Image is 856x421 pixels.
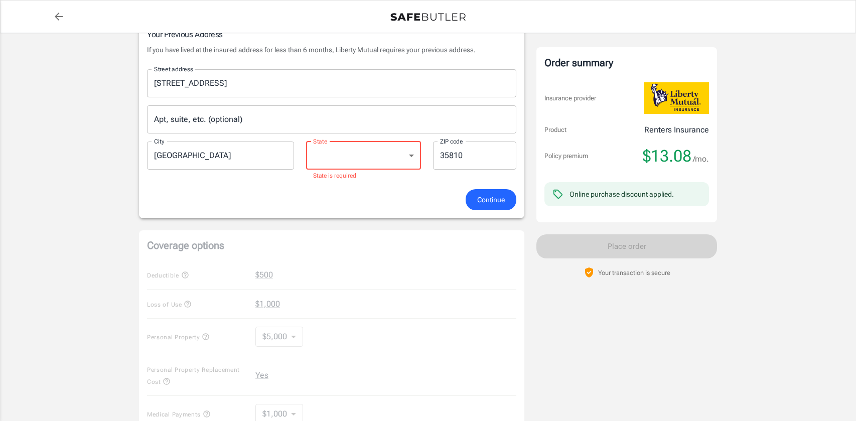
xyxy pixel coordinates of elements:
p: Product [544,125,566,135]
p: Insurance provider [544,93,596,103]
label: City [154,137,164,146]
span: /mo. [693,152,709,166]
p: State is required [313,171,414,181]
label: State [313,137,328,146]
a: back to quotes [49,7,69,27]
h6: Your Previous Address [147,28,516,41]
div: Online purchase discount applied. [569,189,674,199]
label: Street address [154,65,193,73]
div: Order summary [544,55,709,70]
img: Back to quotes [390,13,466,21]
p: Renters Insurance [644,124,709,136]
span: $13.08 [643,146,691,166]
p: Your transaction is secure [598,268,670,277]
p: If you have lived at the insured address for less than 6 months, Liberty Mutual requires your pre... [147,45,516,55]
button: Continue [466,189,516,211]
p: Policy premium [544,151,588,161]
span: Continue [477,194,505,206]
img: Liberty Mutual [644,82,709,114]
label: ZIP code [440,137,463,146]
